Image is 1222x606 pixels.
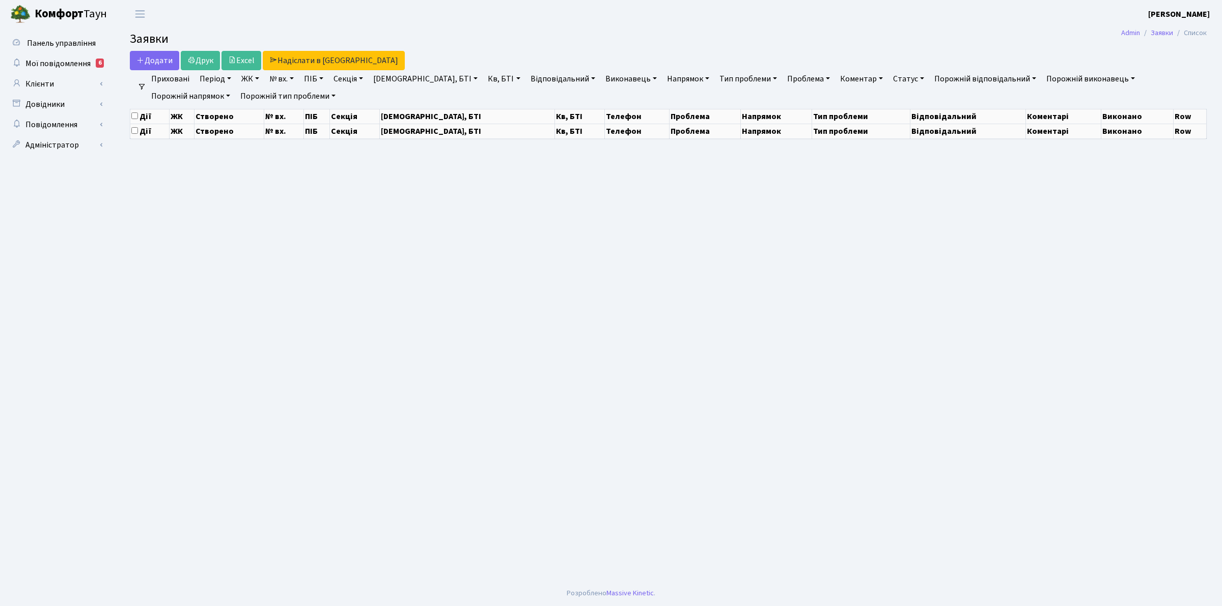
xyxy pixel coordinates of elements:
[783,70,834,88] a: Проблема
[812,109,910,124] th: Тип проблеми
[601,70,661,88] a: Виконавець
[663,70,713,88] a: Напрямок
[1026,109,1101,124] th: Коментарі
[96,59,104,68] div: 6
[1026,124,1101,138] th: Коментарі
[670,109,741,124] th: Проблема
[555,124,604,138] th: Кв, БТІ
[264,124,303,138] th: № вх.
[130,124,170,138] th: Дії
[1042,70,1139,88] a: Порожній виконавець
[670,124,741,138] th: Проблема
[379,109,555,124] th: [DEMOGRAPHIC_DATA], БТІ
[1173,27,1207,39] li: Список
[5,94,107,114] a: Довідники
[263,51,405,70] a: Надіслати в [GEOGRAPHIC_DATA]
[910,109,1026,124] th: Відповідальний
[1174,124,1207,138] th: Row
[604,109,670,124] th: Телефон
[237,70,263,88] a: ЖК
[5,135,107,155] a: Адміністратор
[555,109,604,124] th: Кв, БТІ
[304,109,330,124] th: ПІБ
[169,109,194,124] th: ЖК
[1101,109,1174,124] th: Виконано
[169,124,194,138] th: ЖК
[1148,8,1210,20] a: [PERSON_NAME]
[5,53,107,74] a: Мої повідомлення6
[836,70,887,88] a: Коментар
[304,124,330,138] th: ПІБ
[5,74,107,94] a: Клієнти
[130,109,170,124] th: Дії
[1148,9,1210,20] b: [PERSON_NAME]
[812,124,910,138] th: Тип проблеми
[35,6,107,23] span: Таун
[604,124,670,138] th: Телефон
[196,70,235,88] a: Період
[10,4,31,24] img: logo.png
[379,124,555,138] th: [DEMOGRAPHIC_DATA], БТІ
[329,70,367,88] a: Секція
[484,70,524,88] a: Кв, БТІ
[330,124,379,138] th: Секція
[130,30,169,48] span: Заявки
[147,70,193,88] a: Приховані
[606,588,654,598] a: Massive Kinetic
[330,109,379,124] th: Секція
[5,114,107,135] a: Повідомлення
[1174,109,1207,124] th: Row
[221,51,261,70] a: Excel
[889,70,928,88] a: Статус
[930,70,1040,88] a: Порожній відповідальний
[265,70,298,88] a: № вх.
[1121,27,1140,38] a: Admin
[27,38,96,49] span: Панель управління
[715,70,781,88] a: Тип проблеми
[195,109,264,124] th: Створено
[1106,22,1222,44] nav: breadcrumb
[127,6,153,22] button: Переключити навігацію
[369,70,482,88] a: [DEMOGRAPHIC_DATA], БТІ
[741,124,812,138] th: Напрямок
[195,124,264,138] th: Створено
[910,124,1026,138] th: Відповідальний
[1151,27,1173,38] a: Заявки
[300,70,327,88] a: ПІБ
[130,51,179,70] a: Додати
[136,55,173,66] span: Додати
[264,109,303,124] th: № вх.
[741,109,812,124] th: Напрямок
[181,51,220,70] a: Друк
[5,33,107,53] a: Панель управління
[236,88,340,105] a: Порожній тип проблеми
[25,58,91,69] span: Мої повідомлення
[526,70,599,88] a: Відповідальний
[1101,124,1174,138] th: Виконано
[147,88,234,105] a: Порожній напрямок
[567,588,655,599] div: Розроблено .
[35,6,84,22] b: Комфорт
